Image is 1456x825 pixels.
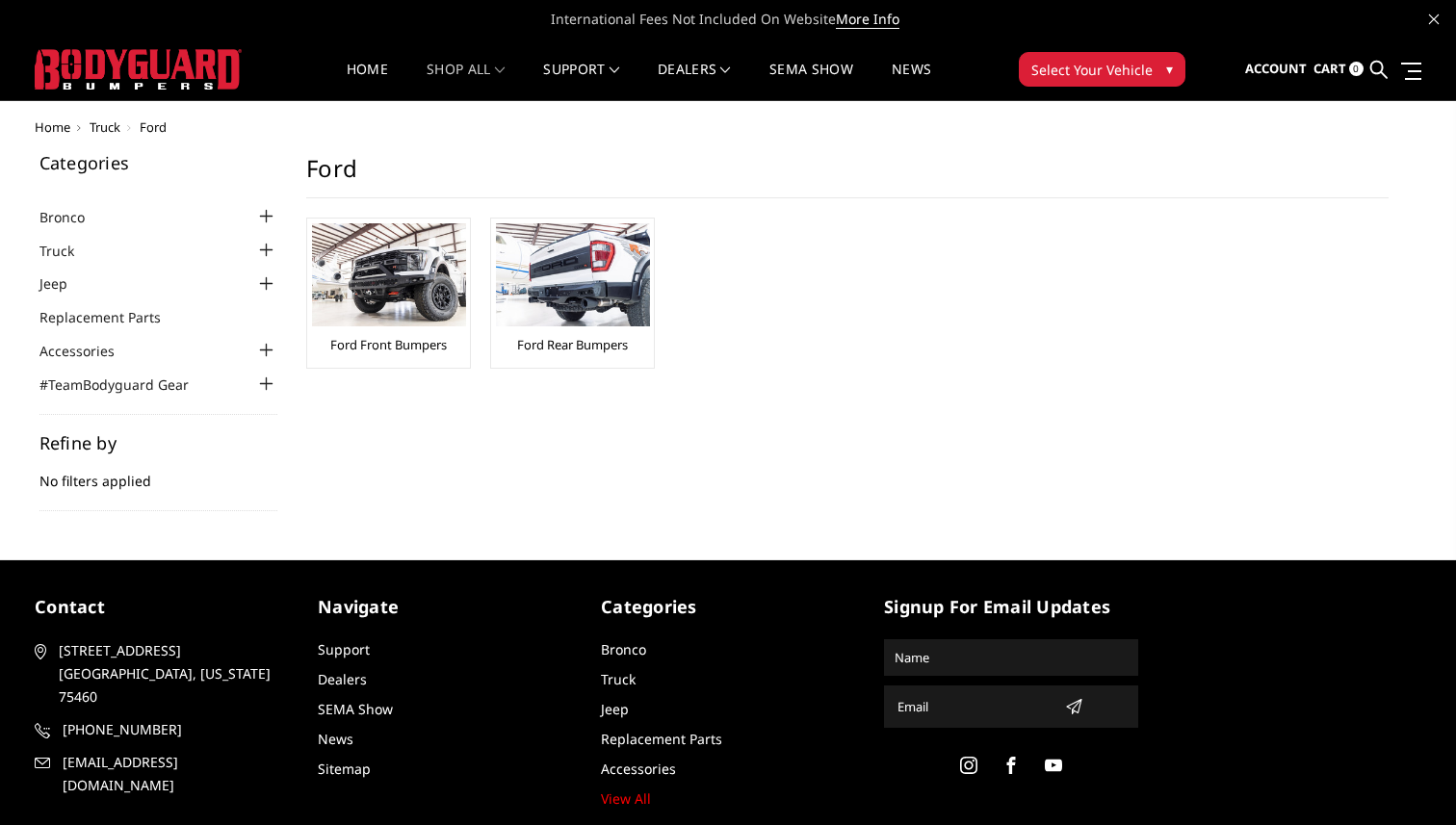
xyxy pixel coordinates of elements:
[39,341,139,361] a: Accessories
[35,118,70,136] a: Home
[35,718,289,741] a: [PHONE_NUMBER]
[601,760,676,778] a: Accessories
[1019,52,1185,87] button: Select Your Vehicle
[517,336,628,353] a: Ford Rear Bumpers
[63,751,286,797] span: [EMAIL_ADDRESS][DOMAIN_NAME]
[39,241,98,261] a: Truck
[39,307,185,327] a: Replacement Parts
[318,640,370,658] a: Support
[39,374,213,395] a: #TeamBodyguard Gear
[836,10,899,29] a: More Info
[63,718,286,741] span: [PHONE_NUMBER]
[318,594,572,620] h5: Navigate
[318,730,353,748] a: News
[1349,62,1364,76] span: 0
[39,273,91,294] a: Jeep
[601,594,855,620] h5: Categories
[306,154,1389,198] h1: Ford
[1166,59,1173,79] span: ▾
[601,700,629,718] a: Jeep
[1313,60,1346,77] span: Cart
[318,700,393,718] a: SEMA Show
[39,434,278,451] h5: Refine by
[890,691,1057,722] input: Email
[59,639,282,709] span: [STREET_ADDRESS] [GEOGRAPHIC_DATA], [US_STATE] 75460
[39,154,278,171] h5: Categories
[347,63,388,100] a: Home
[39,207,109,227] a: Bronco
[35,49,242,90] img: BODYGUARD BUMPERS
[39,434,278,511] div: No filters applied
[892,63,931,100] a: News
[601,670,636,688] a: Truck
[769,63,853,100] a: SEMA Show
[427,63,505,100] a: shop all
[1245,60,1307,77] span: Account
[318,670,367,688] a: Dealers
[601,730,722,748] a: Replacement Parts
[35,594,289,620] h5: contact
[884,594,1138,620] h5: signup for email updates
[1031,60,1153,80] span: Select Your Vehicle
[1313,43,1364,95] a: Cart 0
[1245,43,1307,95] a: Account
[35,751,289,797] a: [EMAIL_ADDRESS][DOMAIN_NAME]
[601,789,651,808] a: View All
[543,63,619,100] a: Support
[140,118,167,136] span: Ford
[90,118,120,136] a: Truck
[887,642,1135,673] input: Name
[318,760,371,778] a: Sitemap
[601,640,646,658] a: Bronco
[330,336,447,353] a: Ford Front Bumpers
[658,63,731,100] a: Dealers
